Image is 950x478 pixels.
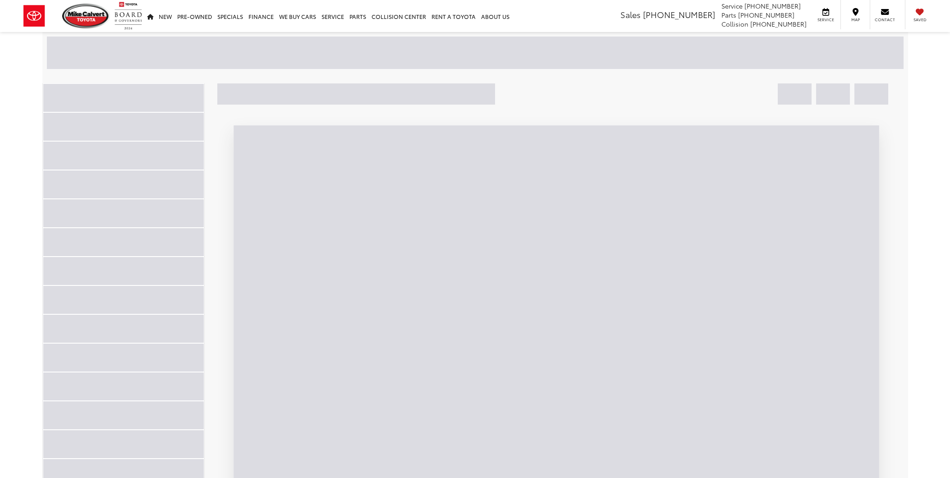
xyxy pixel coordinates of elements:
span: Parts [721,10,736,19]
span: Collision [721,19,748,28]
span: [PHONE_NUMBER] [643,9,715,20]
span: Sales [620,9,641,20]
span: Contact [875,17,895,23]
span: Map [845,17,865,23]
span: [PHONE_NUMBER] [750,19,807,28]
span: Service [816,17,836,23]
img: Mike Calvert Toyota [62,4,110,28]
span: Service [721,1,743,10]
span: Saved [910,17,930,23]
span: [PHONE_NUMBER] [744,1,801,10]
span: [PHONE_NUMBER] [738,10,794,19]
